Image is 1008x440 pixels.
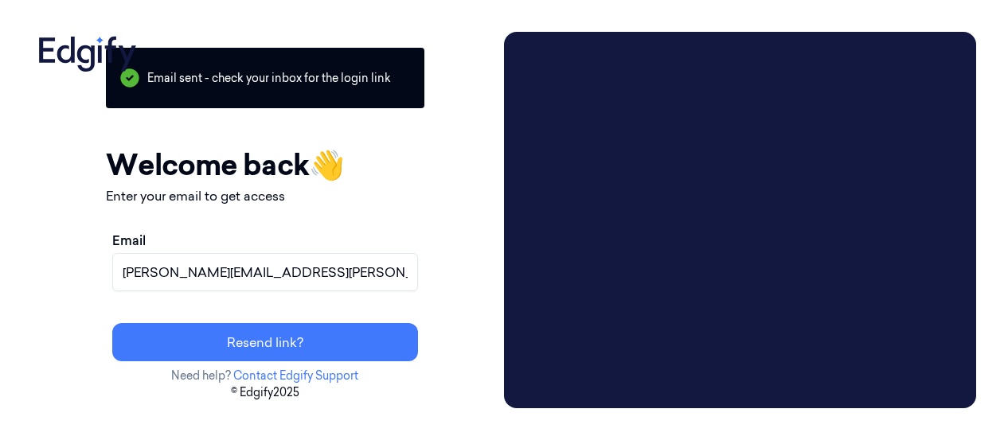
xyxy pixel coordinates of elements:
[106,48,424,108] p: Email sent - check your inbox for the login link
[106,186,424,205] p: Enter your email to get access
[112,323,418,361] button: Resend link?
[32,384,498,401] p: © Edgify 2025
[106,143,424,186] h1: Welcome back 👋
[112,231,146,250] label: Email
[112,253,418,291] input: name@example.com
[233,368,358,383] a: Contact Edgify Support
[106,368,424,384] p: Need help?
